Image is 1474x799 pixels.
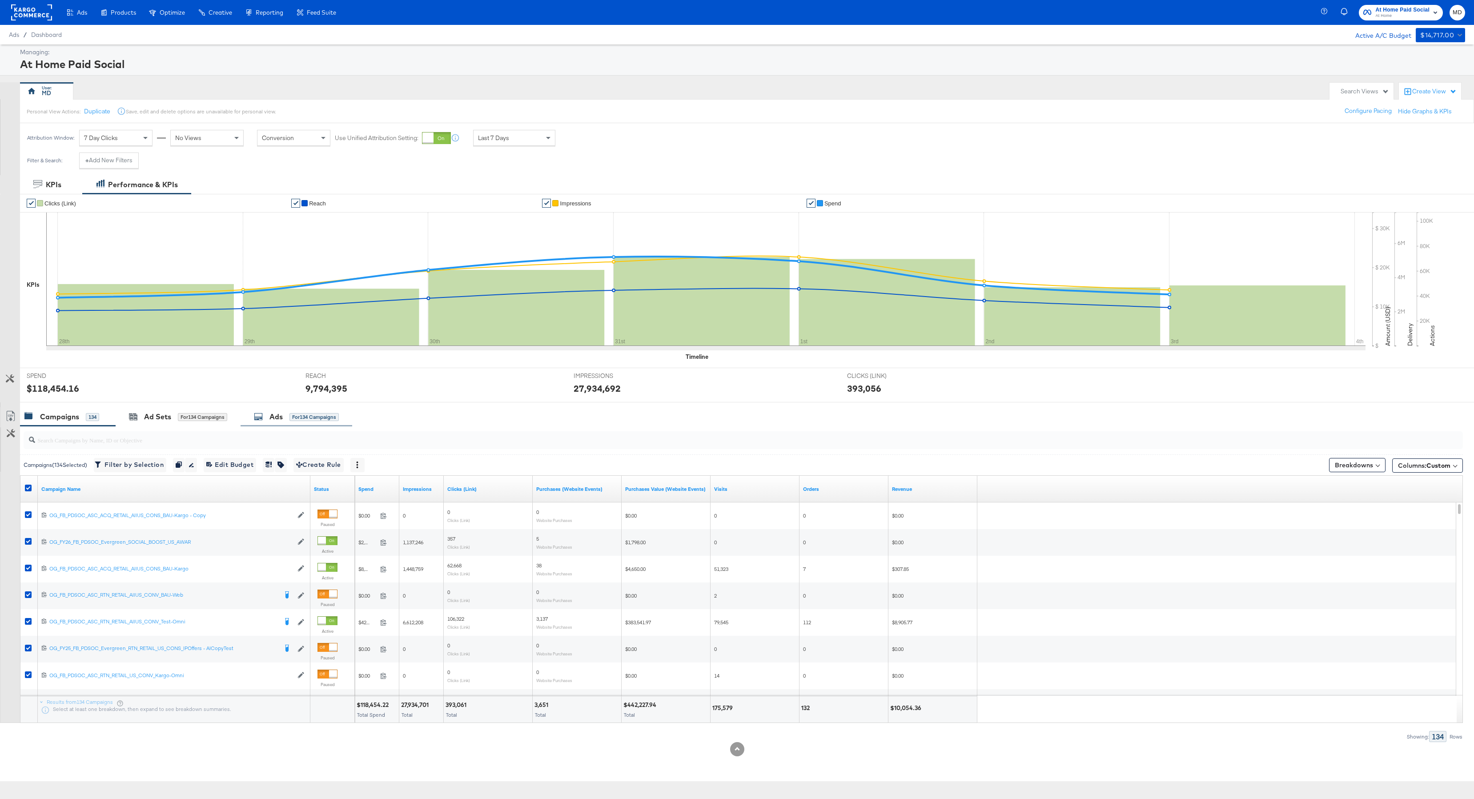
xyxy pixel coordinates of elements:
span: $1,798.00 [625,539,646,546]
span: Reporting [256,9,283,16]
text: Amount (USD) [1384,307,1392,346]
button: Configure Pacing [1338,103,1398,119]
span: 0 [803,512,806,519]
span: 0 [536,642,539,649]
div: 175,579 [712,704,735,712]
label: Active [317,628,337,634]
button: Filter by Selection [94,458,166,472]
label: Use Unified Attribution Setting: [335,134,418,142]
button: $14,717.00 [1416,28,1465,42]
span: $8,905.77 [892,619,912,626]
sub: Clicks (Link) [447,544,470,550]
button: Create Rule [293,458,344,472]
a: The total number of purchase events [803,486,885,493]
button: Hide Graphs & KPIs [1398,107,1452,116]
span: 0 [803,539,806,546]
span: $0.00 [625,512,637,519]
div: OG_FB_PDSOC_ASC_RTN_RETAIL_AllUS_CONV_Test-Omni [49,618,277,625]
div: 393,056 [847,382,881,395]
span: / [19,31,31,38]
sub: Website Purchases [536,651,572,656]
span: 0 [536,509,539,515]
div: 393,061 [446,701,469,709]
a: The total value of the purchase actions tracked by your Custom Audience pixel on your website aft... [625,486,707,493]
div: Campaigns ( 134 Selected) [24,461,87,469]
span: Feed Suite [307,9,336,16]
span: $0.00 [358,592,377,599]
span: $383,541.97 [625,619,651,626]
span: At Home Paid Social [1376,5,1430,15]
span: 0 [803,592,806,599]
div: Personal View Actions: [27,108,80,115]
span: $0.00 [358,646,377,652]
span: 0 [403,512,406,519]
div: Active A/C Budget [1346,28,1411,41]
div: KPIs [46,180,61,190]
div: Timeline [686,353,708,361]
div: 9,794,395 [305,382,347,395]
div: OG_FB_PDSOC_ASC_ACQ_RETAIL_AllUS_CONS_BAU-Kargo [49,565,293,572]
span: 7 Day Clicks [84,134,118,142]
span: 79,545 [714,619,728,626]
div: KPIs [27,281,40,289]
span: 106,322 [447,615,464,622]
span: Impressions [560,200,591,207]
button: Duplicate [84,107,110,116]
span: REACH [305,372,372,380]
span: 0 [447,669,450,675]
div: Ads [269,412,283,422]
span: $0.00 [625,646,637,652]
div: Campaigns [40,412,79,422]
span: 0 [714,646,717,652]
div: 134 [86,413,99,421]
span: $0.00 [358,672,377,679]
span: Total [402,711,413,718]
span: IMPRESSIONS [574,372,640,380]
span: Edit Budget [206,459,253,470]
label: Paused [317,655,337,661]
span: $2,312.47 [358,539,377,546]
div: OG_FB_PDSOC_ASC_RTN_RETAIL_US_CONV_Kargo-Omni [49,672,293,679]
a: The monetary amount of products purchased [892,486,974,493]
span: 0 [447,642,450,649]
span: Products [111,9,136,16]
span: 2 [714,592,717,599]
sub: Clicks (Link) [447,598,470,603]
span: CLICKS (LINK) [847,372,914,380]
a: OG_FB_PDSOC_ASC_ACQ_RETAIL_AllUS_CONS_BAU-Kargo - Copy [49,512,293,519]
span: $0.00 [892,539,904,546]
span: Reach [309,200,326,207]
sub: Clicks (Link) [447,571,470,576]
span: Clicks (Link) [44,200,76,207]
label: Active [317,575,337,581]
span: $0.00 [892,646,904,652]
span: 0 [447,509,450,515]
span: 6,612,208 [403,619,423,626]
sub: Website Purchases [536,678,572,683]
span: 112 [803,619,811,626]
span: $8,787.61 [358,566,377,572]
a: The number of times a purchase was made tracked by your Custom Audience pixel on your website aft... [536,486,618,493]
span: 5 [536,535,539,542]
a: OG_FB_PDSOC_ASC_RTN_RETAIL_AllUS_CONV_Test-Omni [49,618,277,627]
span: Last 7 Days [478,134,509,142]
sub: Clicks (Link) [447,651,470,656]
div: 3,651 [534,701,551,709]
span: 0 [714,539,717,546]
div: Save, edit and delete options are unavailable for personal view. [126,108,276,115]
div: Search Views [1341,87,1389,96]
label: Active [317,548,337,554]
span: 0 [536,669,539,675]
span: 0 [803,672,806,679]
a: OG_FB_PDSOC_ASC_ACQ_RETAIL_AllUS_CONS_BAU-Kargo [49,565,293,573]
span: 14 [714,672,719,679]
div: 27,934,701 [401,701,431,709]
a: OG_FY25_FB_PDSOC_Evergreen_RTN_RETAIL_US_CONS_IPOffers - AICopyTest [49,645,277,654]
span: Dashboard [31,31,62,38]
div: $118,454.16 [27,382,79,395]
div: $118,454.22 [357,701,391,709]
div: OG_FY25_FB_PDSOC_Evergreen_RTN_RETAIL_US_CONS_IPOffers - AICopyTest [49,645,277,652]
a: ✔ [807,199,815,208]
div: 132 [801,704,812,712]
a: OG_FB_PDSOC_ASC_RTN_RETAIL_AllUS_CONV_BAU-Web [49,591,277,600]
